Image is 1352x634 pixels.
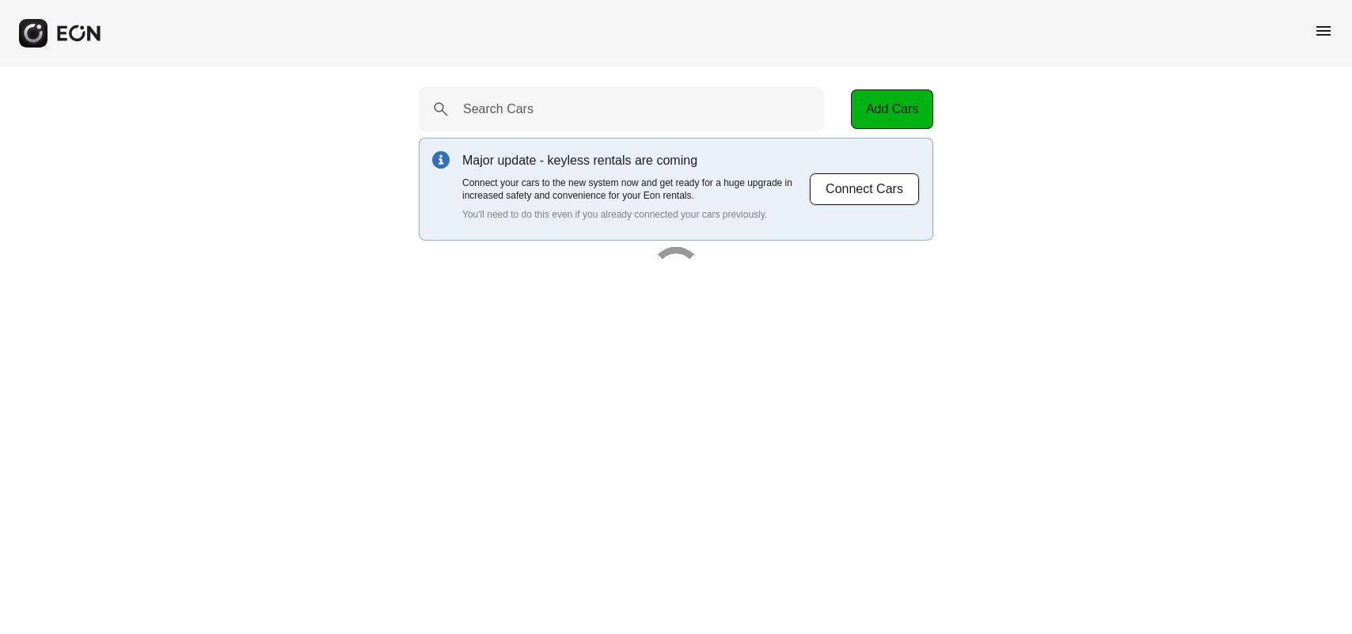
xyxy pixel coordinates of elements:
button: Add Cars [851,89,933,129]
span: menu [1314,21,1333,40]
button: Connect Cars [809,173,920,206]
label: Search Cars [463,100,534,119]
p: Major update - keyless rentals are coming [462,151,809,170]
p: You'll need to do this even if you already connected your cars previously. [462,208,809,221]
p: Connect your cars to the new system now and get ready for a huge upgrade in increased safety and ... [462,177,809,202]
img: info [432,151,450,169]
